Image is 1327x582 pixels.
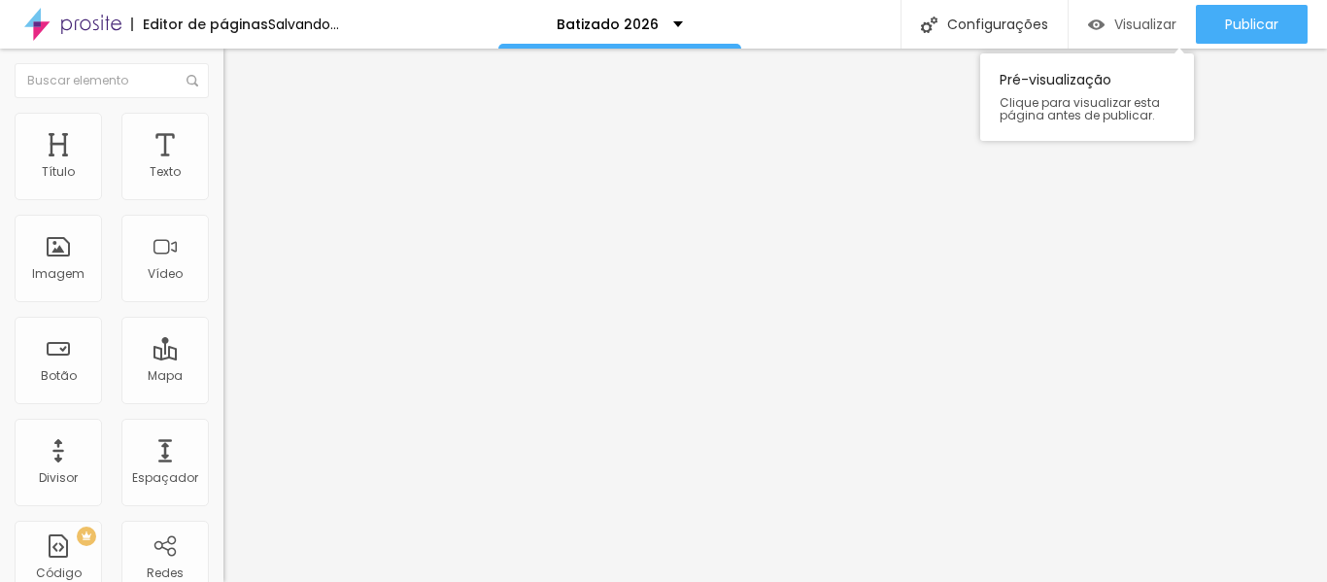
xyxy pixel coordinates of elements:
[1069,5,1196,44] button: Visualizar
[32,265,85,282] font: Imagem
[143,15,268,34] font: Editor de páginas
[947,15,1048,34] font: Configurações
[148,265,183,282] font: Vídeo
[921,17,937,33] img: Ícone
[1000,94,1160,123] font: Clique para visualizar esta página antes de publicar.
[557,15,659,34] font: Batizado 2026
[148,367,183,384] font: Mapa
[223,49,1327,582] iframe: Editor
[41,367,77,384] font: Botão
[268,17,339,31] div: Salvando...
[1196,5,1308,44] button: Publicar
[187,75,198,86] img: Ícone
[1000,70,1111,89] font: Pré-visualização
[1088,17,1105,33] img: view-1.svg
[1225,15,1278,34] font: Publicar
[132,469,198,486] font: Espaçador
[15,63,209,98] input: Buscar elemento
[42,163,75,180] font: Título
[1114,15,1176,34] font: Visualizar
[150,163,181,180] font: Texto
[39,469,78,486] font: Divisor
